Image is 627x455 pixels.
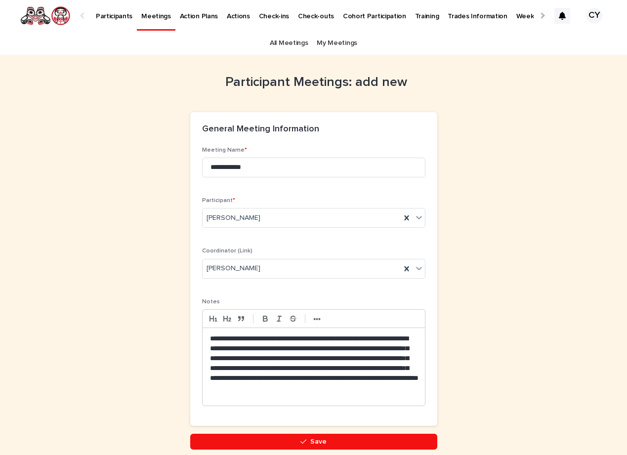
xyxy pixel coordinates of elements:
div: CY [586,8,602,24]
span: [PERSON_NAME] [207,213,260,223]
span: Notes [202,299,220,305]
h1: Participant Meetings: add new [190,75,437,90]
button: Save [190,434,437,450]
span: Coordinator (Link) [202,248,252,254]
span: Meeting Name [202,147,247,153]
img: rNyI97lYS1uoOg9yXW8k [20,6,71,26]
h2: General Meeting Information [202,124,319,135]
strong: ••• [313,315,321,323]
span: [PERSON_NAME] [207,263,260,274]
a: My Meetings [317,32,357,55]
span: Save [310,438,327,445]
span: Participant [202,198,235,204]
a: All Meetings [270,32,308,55]
button: ••• [310,313,324,325]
